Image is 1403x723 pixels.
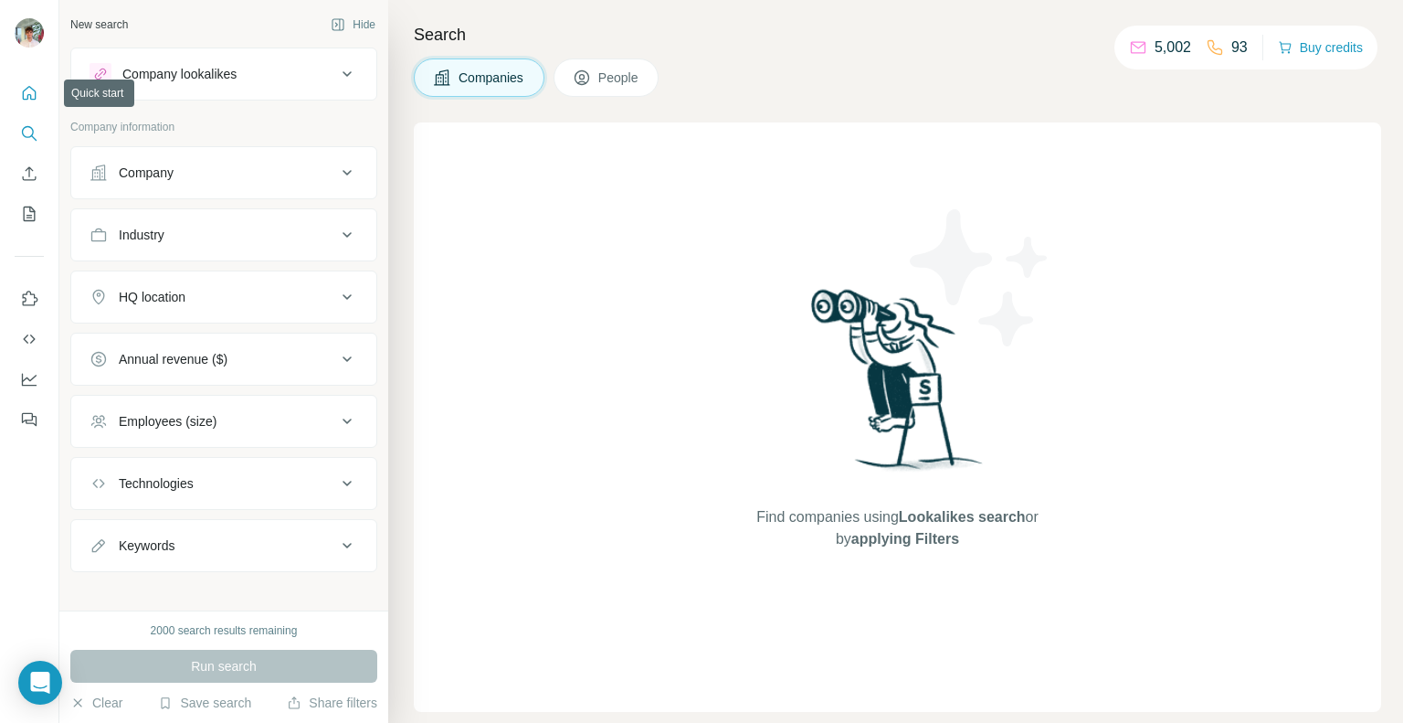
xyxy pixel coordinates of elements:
[119,474,194,493] div: Technologies
[70,16,128,33] div: New search
[71,462,376,505] button: Technologies
[18,661,62,705] div: Open Intercom Messenger
[119,537,174,555] div: Keywords
[71,399,376,443] button: Employees (size)
[287,694,377,712] button: Share filters
[851,531,959,547] span: applying Filters
[15,117,44,150] button: Search
[151,622,298,639] div: 2000 search results remaining
[1278,35,1363,60] button: Buy credits
[70,119,377,135] p: Company information
[70,694,122,712] button: Clear
[71,275,376,319] button: HQ location
[598,69,640,87] span: People
[15,77,44,110] button: Quick start
[71,524,376,568] button: Keywords
[71,52,376,96] button: Company lookalikes
[15,18,44,48] img: Avatar
[898,196,1062,360] img: Surfe Illustration - Stars
[751,506,1043,550] span: Find companies using or by
[15,197,44,230] button: My lists
[15,157,44,190] button: Enrich CSV
[119,164,174,182] div: Company
[71,213,376,257] button: Industry
[119,412,216,431] div: Employees (size)
[119,288,185,306] div: HQ location
[803,284,993,488] img: Surfe Illustration - Woman searching with binoculars
[15,403,44,436] button: Feedback
[1155,37,1191,58] p: 5,002
[71,337,376,381] button: Annual revenue ($)
[122,65,237,83] div: Company lookalikes
[158,694,251,712] button: Save search
[414,22,1381,48] h4: Search
[15,282,44,315] button: Use Surfe on LinkedIn
[119,226,164,244] div: Industry
[15,323,44,356] button: Use Surfe API
[318,11,388,38] button: Hide
[459,69,525,87] span: Companies
[899,509,1026,525] span: Lookalikes search
[15,363,44,396] button: Dashboard
[71,151,376,195] button: Company
[1231,37,1248,58] p: 93
[119,350,227,368] div: Annual revenue ($)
